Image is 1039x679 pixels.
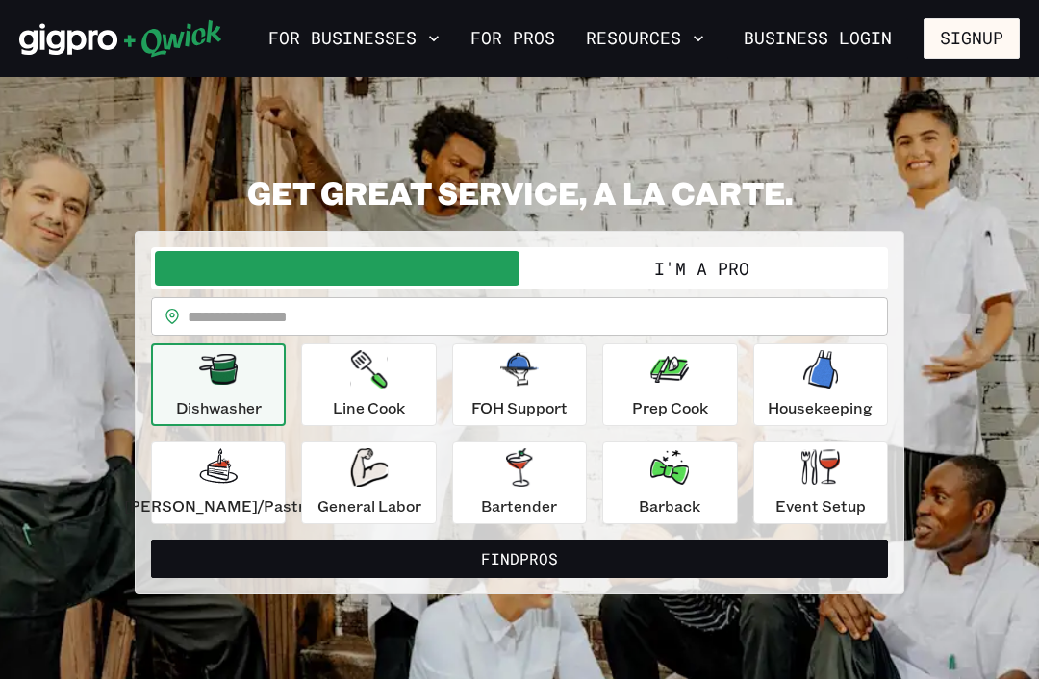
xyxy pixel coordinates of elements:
button: [PERSON_NAME]/Pastry [151,441,286,524]
p: General Labor [317,494,421,517]
button: General Labor [301,441,436,524]
button: Resources [578,22,712,55]
button: Signup [924,18,1020,59]
button: For Businesses [261,22,447,55]
p: Line Cook [333,396,405,419]
button: FindPros [151,540,888,578]
button: Event Setup [753,441,888,524]
p: Prep Cook [632,396,708,419]
p: Bartender [481,494,557,517]
p: Event Setup [775,494,866,517]
button: Line Cook [301,343,436,426]
p: Barback [639,494,700,517]
p: [PERSON_NAME]/Pastry [124,494,313,517]
button: Bartender [452,441,587,524]
button: Barback [602,441,737,524]
button: I'm a Business [155,251,519,286]
p: FOH Support [471,396,568,419]
button: Dishwasher [151,343,286,426]
button: Prep Cook [602,343,737,426]
button: Housekeeping [753,343,888,426]
p: Dishwasher [176,396,262,419]
button: FOH Support [452,343,587,426]
p: Housekeeping [768,396,873,419]
a: Business Login [727,18,908,59]
button: I'm a Pro [519,251,884,286]
a: For Pros [463,22,563,55]
h2: GET GREAT SERVICE, A LA CARTE. [135,173,904,212]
